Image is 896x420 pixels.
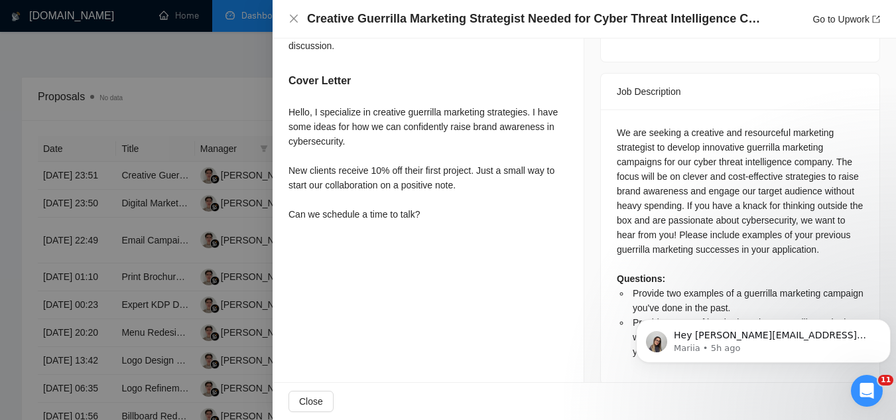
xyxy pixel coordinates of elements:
button: Close [288,391,334,412]
strong: Questions: [617,273,665,284]
a: Go to Upworkexport [812,14,880,25]
div: Hello, I specialize in creative guerrilla marketing strategies. I have some ideas for how we can ... [288,105,568,222]
span: Provide two examples of a guerrilla marketing campaign you've done in the past. [633,288,864,313]
div: We are seeking a creative and resourceful marketing strategist to develop innovative guerrilla ma... [617,125,864,359]
h5: Cover Letter [288,73,351,89]
span: 11 [878,375,893,385]
span: close [288,13,299,24]
span: export [872,15,880,23]
h4: Creative Guerrilla Marketing Strategist Needed for Cyber Threat Intelligence Company [307,11,765,27]
button: Close [288,13,299,25]
iframe: Intercom notifications message [631,291,896,384]
iframe: Intercom live chat [851,375,883,407]
span: Close [299,394,323,409]
div: Job Description [617,74,864,109]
